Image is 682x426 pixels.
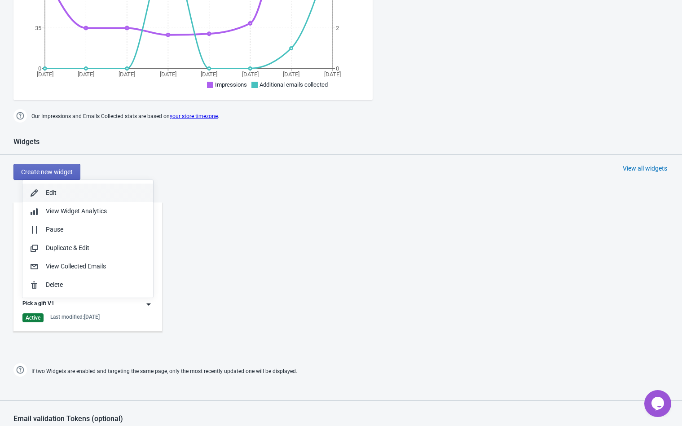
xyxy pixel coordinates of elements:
div: Pick a gift V1 [22,300,54,309]
tspan: [DATE] [37,71,53,78]
button: Edit [22,184,153,202]
tspan: [DATE] [324,71,341,78]
tspan: 2 [336,25,339,31]
div: Delete [46,280,146,290]
img: help.png [13,363,27,377]
button: Duplicate & Edit [22,239,153,257]
button: View Collected Emails [22,257,153,276]
tspan: 0 [38,65,41,72]
tspan: [DATE] [283,71,299,78]
span: Impressions [215,81,247,88]
div: View Collected Emails [46,262,146,271]
div: Last modified: [DATE] [50,313,100,321]
div: Edit [46,188,146,198]
tspan: [DATE] [201,71,217,78]
tspan: 35 [35,25,41,31]
div: Active [22,313,44,322]
div: View all widgets [623,164,667,173]
span: If two Widgets are enabled and targeting the same page, only the most recently updated one will b... [31,364,297,379]
button: Create new widget [13,164,80,180]
button: Pause [22,220,153,239]
span: Create new widget [21,168,73,176]
span: Our Impressions and Emails Collected stats are based on . [31,109,219,124]
tspan: [DATE] [78,71,94,78]
tspan: 0 [336,65,339,72]
tspan: [DATE] [160,71,176,78]
tspan: [DATE] [242,71,259,78]
tspan: [DATE] [119,71,135,78]
a: your store timezone [170,113,218,119]
span: Additional emails collected [260,81,328,88]
iframe: chat widget [644,390,673,417]
div: Pause [46,225,146,234]
img: help.png [13,109,27,123]
div: Duplicate & Edit [46,243,146,253]
span: View Widget Analytics [46,207,107,215]
img: dropdown.png [144,300,153,309]
button: View Widget Analytics [22,202,153,220]
button: Delete [22,276,153,294]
